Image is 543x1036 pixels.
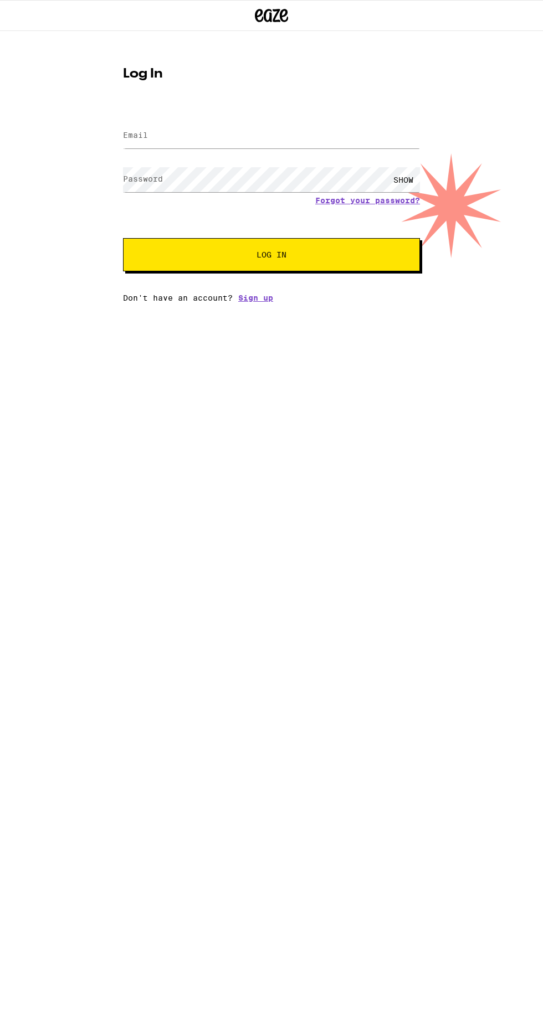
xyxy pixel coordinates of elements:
[315,196,420,205] a: Forgot your password?
[123,131,148,140] label: Email
[123,123,420,148] input: Email
[387,167,420,192] div: SHOW
[123,293,420,302] div: Don't have an account?
[123,68,420,81] h1: Log In
[123,174,163,183] label: Password
[257,251,286,259] span: Log In
[238,293,273,302] a: Sign up
[123,238,420,271] button: Log In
